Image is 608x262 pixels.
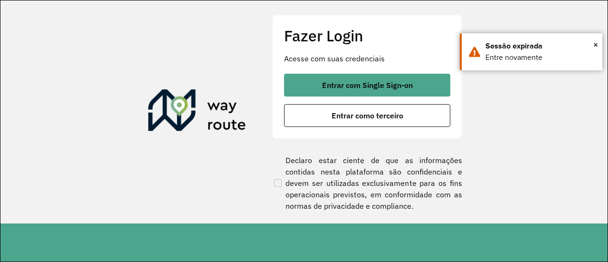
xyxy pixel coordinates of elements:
div: Sessão expirada [485,40,595,52]
img: Roteirizador AmbevTech [148,89,246,135]
button: button [284,104,450,127]
p: Acesse com suas credenciais [284,53,450,64]
button: button [284,74,450,97]
h2: Fazer Login [284,27,450,45]
div: Entre novamente [485,52,595,63]
span: Entrar com Single Sign-on [322,81,413,89]
span: Entrar como terceiro [332,112,403,119]
button: Close [593,38,598,52]
label: Declaro estar ciente de que as informações contidas nesta plataforma são confidenciais e devem se... [272,155,462,212]
span: × [593,38,598,52]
